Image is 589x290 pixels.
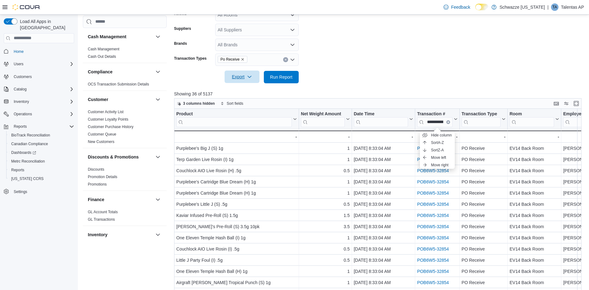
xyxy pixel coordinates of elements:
[183,101,215,106] span: 3 columns hidden
[431,140,444,145] span: Sort A-Z
[9,158,47,165] a: Metrc Reconciliation
[11,110,35,118] button: Operations
[283,57,288,62] button: Clear input
[417,280,449,285] a: POB6W5-32854
[88,175,117,179] a: Promotion Details
[301,245,350,253] div: 0.5
[6,166,77,174] button: Reports
[354,223,413,230] div: [DATE] 8:33:04 AM
[11,60,26,68] button: Users
[420,161,455,169] button: Move right
[301,234,350,242] div: 1
[88,69,112,75] h3: Compliance
[14,112,32,117] span: Operations
[14,74,32,79] span: Customers
[14,87,26,92] span: Catalog
[11,48,74,55] span: Home
[572,100,580,107] button: Enter fullscreen
[420,154,455,161] button: Move left
[417,133,458,140] div: -
[176,268,297,275] div: One Eleven Temple Hash Ball (H) 1g
[301,133,350,140] div: -
[475,4,488,10] input: Dark Mode
[176,133,297,140] div: -
[354,167,413,174] div: [DATE] 8:33:04 AM
[88,209,118,214] span: GL Account Totals
[417,246,449,251] a: POB6W5-32854
[176,279,297,286] div: Airgraft [PERSON_NAME] Tropical Punch (S) 1g
[9,131,53,139] a: BioTrack Reconciliation
[441,1,473,13] a: Feedback
[354,279,413,286] div: [DATE] 8:33:04 AM
[9,140,50,148] a: Canadian Compliance
[88,132,116,137] span: Customer Queue
[88,167,104,172] span: Discounts
[4,44,74,212] nav: Complex example
[563,100,570,107] button: Display options
[88,109,124,114] span: Customer Activity List
[154,153,162,161] button: Discounts & Promotions
[14,189,27,194] span: Settings
[417,235,449,240] a: POB6W5-32854
[462,223,506,230] div: PO Receive
[88,82,149,86] a: OCS Transaction Submission Details
[88,196,104,203] h3: Finance
[431,155,446,160] span: Move left
[83,108,167,148] div: Customer
[510,234,559,242] div: EV14 Back Room
[510,223,559,230] div: EV14 Back Room
[176,189,297,197] div: Purplebee's Cartridge Blue Dream (H) 1g
[6,174,77,183] button: [US_STATE] CCRS
[9,131,74,139] span: BioTrack Reconciliation
[176,145,297,152] div: Purplebee's Big J (S) 1g
[9,149,39,156] a: Dashboards
[11,141,48,146] span: Canadian Compliance
[88,174,117,179] span: Promotion Details
[88,117,128,122] span: Customer Loyalty Points
[88,232,107,238] h3: Inventory
[462,111,501,117] div: Transaction Type
[154,68,162,76] button: Compliance
[11,187,74,195] span: Settings
[431,148,444,153] span: Sort Z-A
[431,163,449,168] span: Move right
[417,146,449,151] a: POB6W5-32854
[301,212,350,219] div: 1.5
[354,111,408,117] div: Date Time
[218,100,246,107] button: Sort fields
[6,140,77,148] button: Canadian Compliance
[88,47,119,52] span: Cash Management
[462,256,506,264] div: PO Receive
[354,200,413,208] div: [DATE] 8:33:04 AM
[417,269,449,274] a: POB6W5-32854
[510,212,559,219] div: EV14 Back Room
[462,245,506,253] div: PO Receive
[88,139,114,144] span: New Customers
[417,224,449,229] a: POB6W5-32854
[510,245,559,253] div: EV14 Back Room
[174,26,191,31] label: Suppliers
[9,166,74,174] span: Reports
[354,189,413,197] div: [DATE] 8:33:04 AM
[354,156,413,163] div: [DATE] 8:33:04 AM
[83,81,167,90] div: Compliance
[174,41,187,46] label: Brands
[431,133,452,138] span: Hide column
[12,4,40,10] img: Cova
[154,96,162,103] button: Customer
[11,98,74,105] span: Inventory
[354,245,413,253] div: [DATE] 8:33:04 AM
[417,111,453,117] div: Transaction #
[17,18,74,31] span: Load All Apps in [GEOGRAPHIC_DATA]
[510,279,559,286] div: EV14 Back Room
[6,157,77,166] button: Metrc Reconciliation
[290,27,295,32] button: Open list of options
[9,166,27,174] a: Reports
[301,156,350,163] div: 1
[88,154,153,160] button: Discounts & Promotions
[301,111,350,127] button: Net Weight Amount
[176,111,297,127] button: Product
[14,99,29,104] span: Inventory
[462,133,506,140] div: -
[176,256,297,264] div: Little J Party Foul (I) .5g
